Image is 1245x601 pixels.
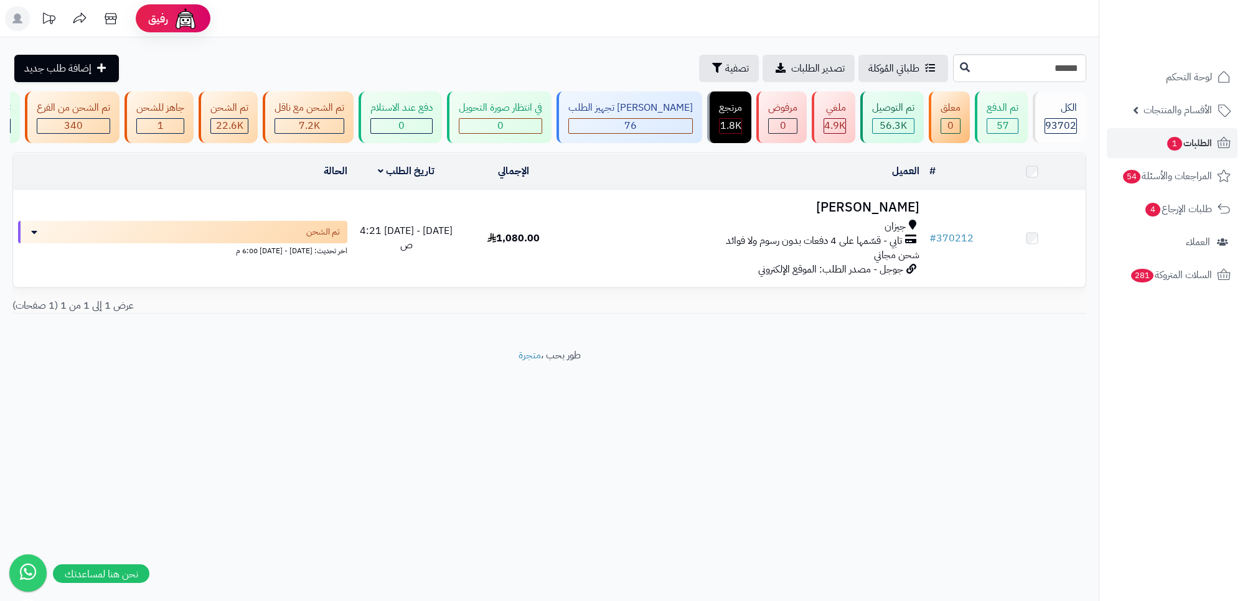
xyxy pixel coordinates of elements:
a: تاريخ الطلب [378,164,435,179]
span: السلات المتروكة [1130,266,1212,284]
a: لوحة التحكم [1107,62,1238,92]
span: [DATE] - [DATE] 4:21 ص [360,223,453,253]
span: 0 [780,118,786,133]
div: تم الشحن [210,101,248,115]
span: 1 [157,118,164,133]
a: طلباتي المُوكلة [858,55,948,82]
div: تم الشحن مع ناقل [275,101,344,115]
div: تم الدفع [987,101,1018,115]
div: اخر تحديث: [DATE] - [DATE] 6:00 م [18,243,347,256]
a: الكل93702 [1030,91,1089,143]
div: 56318 [873,119,914,133]
div: 1 [137,119,184,133]
div: 0 [941,119,960,133]
a: # [929,164,936,179]
img: ai-face.png [173,6,198,31]
a: إضافة طلب جديد [14,55,119,82]
div: 22617 [211,119,248,133]
span: 1.8K [720,118,741,133]
span: 7.2K [299,118,320,133]
a: الطلبات1 [1107,128,1238,158]
a: مرفوض 0 [754,91,809,143]
span: 4.9K [824,118,845,133]
div: مرفوض [768,101,797,115]
span: 22.6K [216,118,243,133]
a: دفع عند الاستلام 0 [356,91,444,143]
a: تصدير الطلبات [763,55,855,82]
a: متجرة [519,348,541,363]
a: طلبات الإرجاع4 [1107,194,1238,224]
span: 0 [398,118,405,133]
div: 0 [371,119,432,133]
div: [PERSON_NAME] تجهيز الطلب [568,101,693,115]
a: المراجعات والأسئلة54 [1107,161,1238,191]
span: العملاء [1186,233,1210,251]
a: معلق 0 [926,91,972,143]
div: جاهز للشحن [136,101,184,115]
span: 0 [947,118,954,133]
span: تم الشحن [306,226,340,238]
div: تم التوصيل [872,101,914,115]
span: 56.3K [880,118,907,133]
div: مرتجع [719,101,742,115]
div: 4945 [824,119,845,133]
span: 1,080.00 [487,231,540,246]
span: 1 [1167,137,1182,151]
img: logo-2.png [1160,33,1233,59]
a: الإجمالي [498,164,529,179]
div: معلق [941,101,961,115]
a: تم الدفع 57 [972,91,1030,143]
div: 1796 [720,119,741,133]
a: تم الشحن من الفرع 340 [22,91,122,143]
div: 76 [569,119,692,133]
div: 0 [459,119,542,133]
a: الحالة [324,164,347,179]
span: # [929,231,936,246]
span: 76 [624,118,637,133]
span: 340 [64,118,83,133]
div: 57 [987,119,1018,133]
a: في انتظار صورة التحويل 0 [444,91,554,143]
span: 0 [497,118,504,133]
a: تم الشحن 22.6K [196,91,260,143]
a: تحديثات المنصة [33,6,64,34]
span: الأقسام والمنتجات [1144,101,1212,119]
span: تصفية [725,61,749,76]
a: العميل [892,164,919,179]
span: جيزان [885,220,906,234]
h3: [PERSON_NAME] [572,200,919,215]
span: تابي - قسّمها على 4 دفعات بدون رسوم ولا فوائد [726,234,902,248]
span: طلباتي المُوكلة [868,61,919,76]
div: ملغي [824,101,846,115]
div: 7223 [275,119,344,133]
a: العملاء [1107,227,1238,257]
span: الطلبات [1166,134,1212,152]
div: عرض 1 إلى 1 من 1 (1 صفحات) [3,299,550,313]
span: 4 [1145,203,1160,217]
a: جاهز للشحن 1 [122,91,196,143]
a: تم التوصيل 56.3K [858,91,926,143]
span: جوجل - مصدر الطلب: الموقع الإلكتروني [758,262,903,277]
span: المراجعات والأسئلة [1122,167,1212,185]
div: 340 [37,119,110,133]
span: لوحة التحكم [1166,68,1212,86]
a: السلات المتروكة281 [1107,260,1238,290]
button: تصفية [699,55,759,82]
a: #370212 [929,231,974,246]
span: 54 [1123,170,1140,184]
span: 93702 [1045,118,1076,133]
span: رفيق [148,11,168,26]
span: شحن مجاني [874,248,919,263]
div: الكل [1045,101,1077,115]
span: إضافة طلب جديد [24,61,92,76]
a: [PERSON_NAME] تجهيز الطلب 76 [554,91,705,143]
span: 281 [1131,269,1153,282]
div: دفع عند الاستلام [370,101,433,115]
span: تصدير الطلبات [791,61,845,76]
span: طلبات الإرجاع [1144,200,1212,218]
span: 57 [997,118,1009,133]
div: 0 [769,119,797,133]
a: ملغي 4.9K [809,91,858,143]
div: تم الشحن من الفرع [37,101,110,115]
a: تم الشحن مع ناقل 7.2K [260,91,356,143]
